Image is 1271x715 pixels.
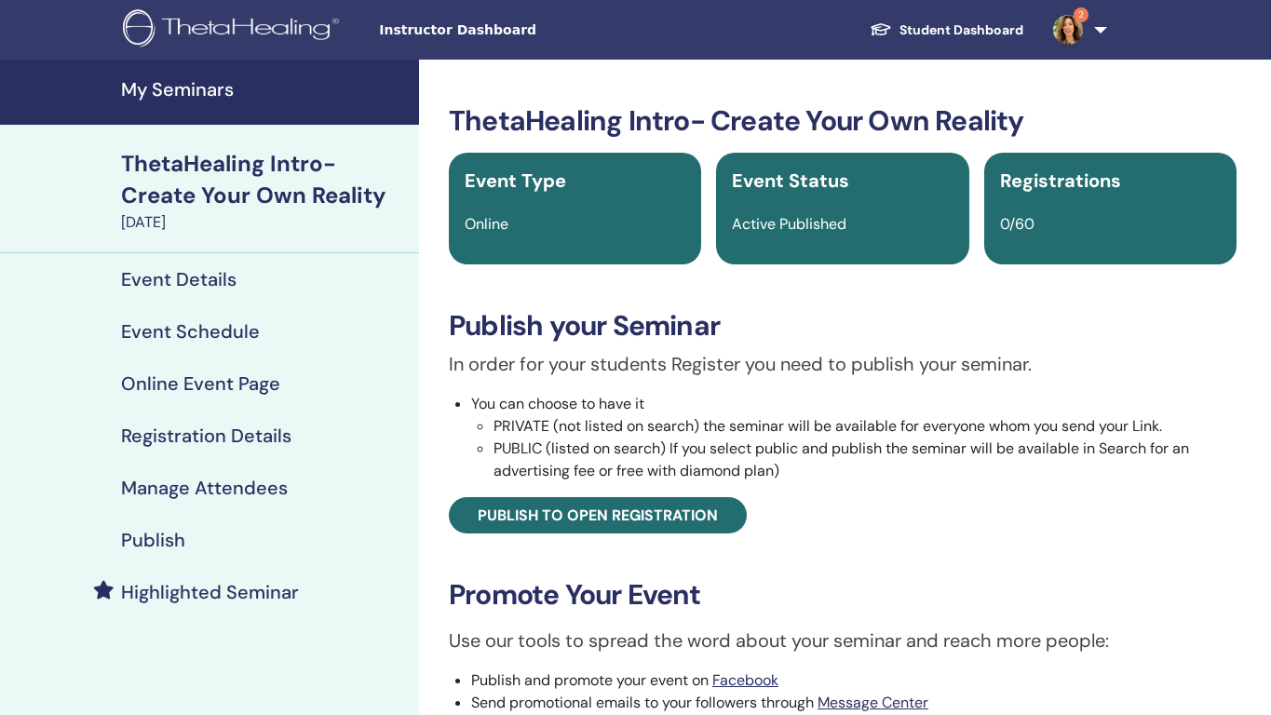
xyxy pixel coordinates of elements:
h4: Publish [121,529,185,551]
a: Message Center [818,693,928,712]
a: ThetaHealing Intro- Create Your Own Reality[DATE] [110,148,419,234]
h4: Event Schedule [121,320,260,343]
img: default.jpg [1053,15,1083,45]
p: Use our tools to spread the word about your seminar and reach more people: [449,627,1237,654]
img: graduation-cap-white.svg [870,21,892,37]
h4: My Seminars [121,78,408,101]
span: Event Status [732,169,849,193]
span: Active Published [732,214,846,234]
span: Online [465,214,508,234]
span: Instructor Dashboard [379,20,658,40]
a: Publish to open registration [449,497,747,533]
a: Student Dashboard [855,13,1038,47]
h3: Publish your Seminar [449,309,1237,343]
h4: Manage Attendees [121,477,288,499]
span: 2 [1074,7,1088,22]
h4: Registration Details [121,425,291,447]
h4: Event Details [121,268,237,290]
li: PRIVATE (not listed on search) the seminar will be available for everyone whom you send your Link. [494,415,1237,438]
img: logo.png [123,9,345,51]
h4: Online Event Page [121,372,280,395]
div: [DATE] [121,211,408,234]
span: 0/60 [1000,214,1034,234]
span: Event Type [465,169,566,193]
div: ThetaHealing Intro- Create Your Own Reality [121,148,408,211]
span: Registrations [1000,169,1121,193]
a: Facebook [712,670,778,690]
li: You can choose to have it [471,393,1237,482]
h3: ThetaHealing Intro- Create Your Own Reality [449,104,1237,138]
li: Publish and promote your event on [471,669,1237,692]
p: In order for your students Register you need to publish your seminar. [449,350,1237,378]
h3: Promote Your Event [449,578,1237,612]
li: Send promotional emails to your followers through [471,692,1237,714]
h4: Highlighted Seminar [121,581,299,603]
li: PUBLIC (listed on search) If you select public and publish the seminar will be available in Searc... [494,438,1237,482]
span: Publish to open registration [478,506,718,525]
